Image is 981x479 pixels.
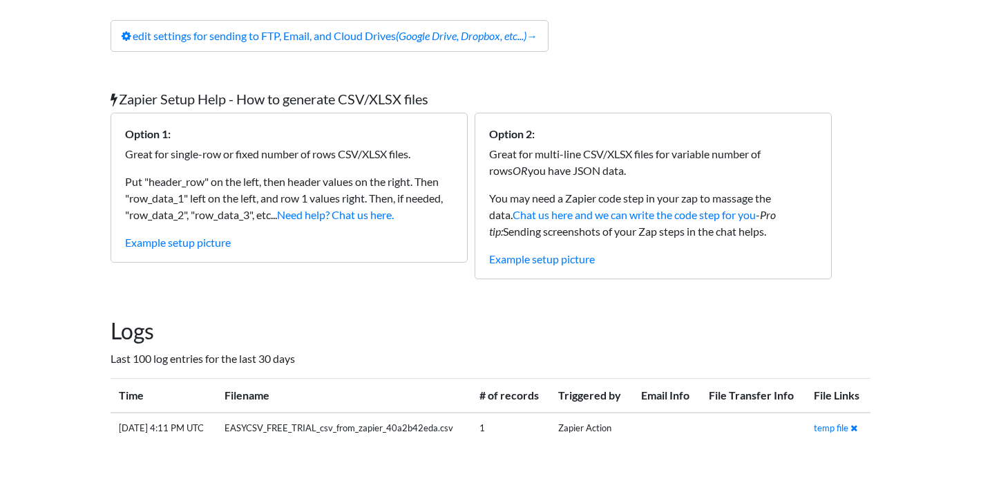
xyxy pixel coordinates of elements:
[814,422,848,433] a: temp file
[513,164,528,177] i: OR
[471,378,550,413] th: # of records
[216,413,471,444] td: EASYCSV_FREE_TRIAL_csv_from_zapier_40a2b42eda.csv
[111,350,870,367] p: Last 100 log entries for the last 30 days
[216,378,471,413] th: Filename
[633,378,701,413] th: Email Info
[550,413,633,444] td: Zapier Action
[489,146,817,179] p: Great for multi-line CSV/XLSX files for variable number of rows you have JSON data.
[277,208,394,221] a: Need help? Chat us here.
[111,378,216,413] th: Time
[701,378,806,413] th: File Transfer Info
[111,91,870,107] h5: Zapier Setup Help - How to generate CSV/XLSX files
[550,378,633,413] th: Triggered by
[513,208,756,221] a: Chat us here and we can write the code step for you
[912,410,964,462] iframe: Drift Widget Chat Controller
[471,413,550,444] td: 1
[489,252,595,265] a: Example setup picture
[125,173,453,223] p: Put "header_row" on the left, then header values on the right. Then "row_data_1" left on the left...
[125,146,453,162] p: Great for single-row or fixed number of rows CSV/XLSX files.
[489,127,817,140] h6: Option 2:
[489,190,817,240] p: You may need a Zapier code step in your zap to massage the data. - Sending screenshots of your Za...
[111,413,216,444] td: [DATE] 4:11 PM UTC
[111,318,870,344] h2: Logs
[806,378,870,413] th: File Links
[125,127,453,140] h6: Option 1:
[111,20,549,52] a: edit settings for sending to FTP, Email, and Cloud Drives(Google Drive, Dropbox, etc...)→
[396,29,526,42] i: (Google Drive, Dropbox, etc...)
[125,236,231,249] a: Example setup picture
